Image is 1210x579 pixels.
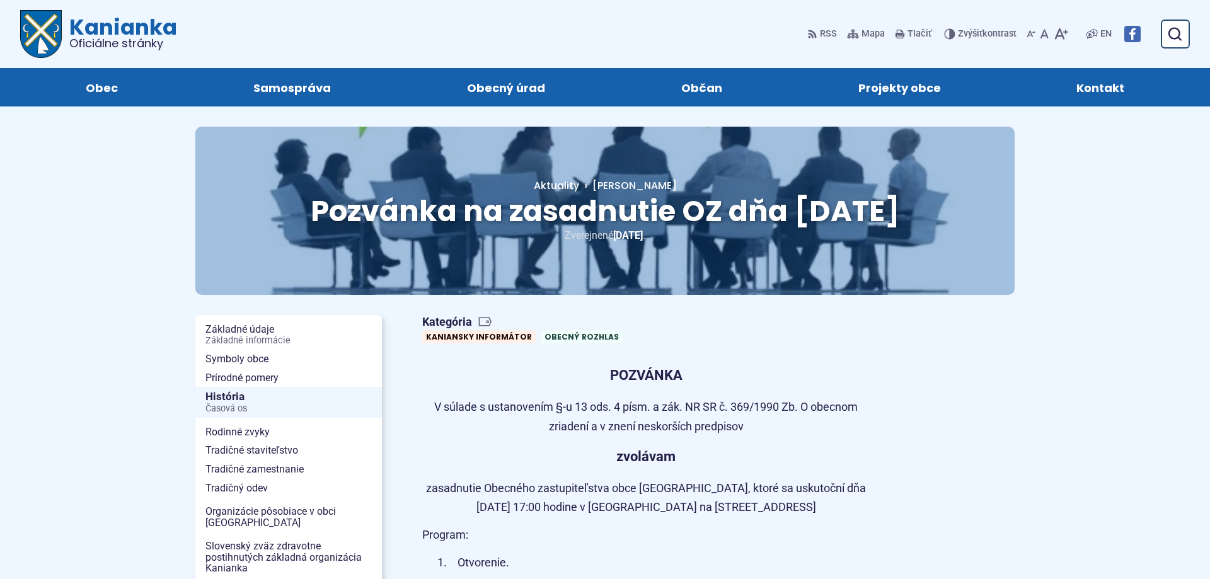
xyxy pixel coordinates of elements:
a: Obec [30,68,173,106]
button: Zväčšiť veľkosť písma [1051,21,1071,47]
p: Program: [422,525,870,545]
a: Samospráva [199,68,387,106]
img: Prejsť na Facebook stránku [1124,26,1141,42]
span: Kategória [422,315,628,330]
span: Kanianka [62,16,177,49]
span: Symboly obce [205,350,372,369]
span: EN [1100,26,1112,42]
span: Základné informácie [205,336,372,346]
a: Tradičné zamestnanie [195,460,382,479]
span: Mapa [861,26,885,42]
button: Tlačiť [892,21,934,47]
strong: POZVÁNKA [610,367,683,383]
a: EN [1098,26,1114,42]
a: Symboly obce [195,350,382,369]
span: Kontakt [1076,68,1124,106]
span: Pozvánka na zasadnutie OZ dňa [DATE] [311,191,900,231]
button: Nastaviť pôvodnú veľkosť písma [1038,21,1051,47]
span: Tlačiť [907,29,931,40]
p: zasadnutie Obecného zastupiteľstva obce [GEOGRAPHIC_DATA], ktoré sa uskutoční dňa [DATE] 17:00 ho... [422,479,870,517]
span: Slovenský zväz zdravotne postihnutých základná organizácia Kanianka [205,537,372,578]
span: Rodinné zvyky [205,423,372,442]
a: Rodinné zvyky [195,423,382,442]
a: Obecný úrad [412,68,601,106]
p: Zverejnené . [236,227,974,244]
span: [DATE] [613,229,643,241]
span: Tradičný odev [205,479,372,498]
span: Zvýšiť [958,28,982,39]
span: RSS [820,26,837,42]
p: V súlade s ustanovením §-u 13 ods. 4 písm. a zák. NR SR č. 369/1990 Zb. O obecnom zriadení a v zn... [422,398,870,436]
span: Obecný úrad [467,68,545,106]
a: Projekty obce [803,68,996,106]
strong: zvolávam [616,449,676,464]
li: Otvorenie. [437,553,870,573]
a: Základné údajeZákladné informácie [195,320,382,350]
a: Slovenský zväz zdravotne postihnutých základná organizácia Kanianka [195,537,382,578]
img: Prejsť na domovskú stránku [20,10,62,58]
a: Organizácie pôsobiace v obci [GEOGRAPHIC_DATA] [195,502,382,532]
a: Tradičné staviteľstvo [195,441,382,460]
span: Tradičné staviteľstvo [205,441,372,460]
span: Projekty obce [858,68,941,106]
a: Kontakt [1021,68,1180,106]
span: Organizácie pôsobiace v obci [GEOGRAPHIC_DATA] [205,502,372,532]
span: História [205,387,372,418]
span: Základné údaje [205,320,372,350]
span: Prírodné pomery [205,369,372,387]
span: Časová os [205,404,372,414]
a: Logo Kanianka, prejsť na domovskú stránku. [20,10,177,58]
button: Zmenšiť veľkosť písma [1024,21,1038,47]
a: Kaniansky informátor [422,330,536,343]
a: RSS [807,21,839,47]
a: Aktuality [534,178,579,193]
a: Občan [626,68,778,106]
span: [PERSON_NAME] [592,178,677,193]
button: Zvýšiťkontrast [944,21,1019,47]
span: Obec [86,68,118,106]
span: Samospráva [253,68,331,106]
a: Prírodné pomery [195,369,382,387]
span: kontrast [958,29,1017,40]
a: [PERSON_NAME] [579,178,677,193]
span: Oficiálne stránky [69,38,177,49]
span: Tradičné zamestnanie [205,460,372,479]
a: Mapa [844,21,887,47]
span: Občan [681,68,722,106]
a: Tradičný odev [195,479,382,498]
a: Obecný rozhlas [541,330,623,343]
a: HistóriaČasová os [195,387,382,418]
